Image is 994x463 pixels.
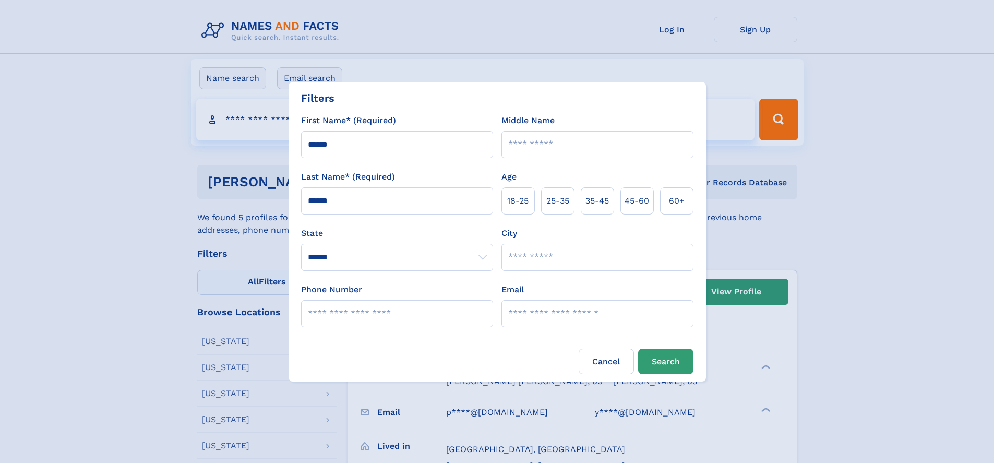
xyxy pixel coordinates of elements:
[546,195,569,207] span: 25‑35
[501,283,524,296] label: Email
[585,195,609,207] span: 35‑45
[501,114,555,127] label: Middle Name
[625,195,649,207] span: 45‑60
[301,283,362,296] label: Phone Number
[501,171,517,183] label: Age
[669,195,685,207] span: 60+
[301,90,334,106] div: Filters
[301,227,493,240] label: State
[579,349,634,374] label: Cancel
[301,171,395,183] label: Last Name* (Required)
[301,114,396,127] label: First Name* (Required)
[638,349,693,374] button: Search
[501,227,517,240] label: City
[507,195,529,207] span: 18‑25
